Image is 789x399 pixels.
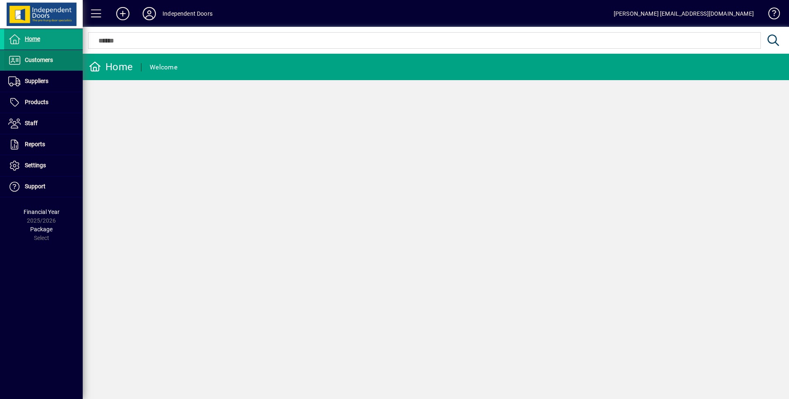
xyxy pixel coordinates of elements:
[25,57,53,63] span: Customers
[25,183,45,190] span: Support
[25,78,48,84] span: Suppliers
[762,2,779,28] a: Knowledge Base
[25,141,45,147] span: Reports
[4,134,83,155] a: Reports
[150,61,177,74] div: Welcome
[136,6,163,21] button: Profile
[4,50,83,71] a: Customers
[30,226,53,233] span: Package
[25,99,48,105] span: Products
[4,113,83,134] a: Staff
[614,7,754,20] div: [PERSON_NAME] [EMAIL_ADDRESS][DOMAIN_NAME]
[163,7,213,20] div: Independent Doors
[4,176,83,197] a: Support
[25,36,40,42] span: Home
[4,71,83,92] a: Suppliers
[4,155,83,176] a: Settings
[110,6,136,21] button: Add
[4,92,83,113] a: Products
[24,209,60,215] span: Financial Year
[25,120,38,126] span: Staff
[89,60,133,74] div: Home
[25,162,46,169] span: Settings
